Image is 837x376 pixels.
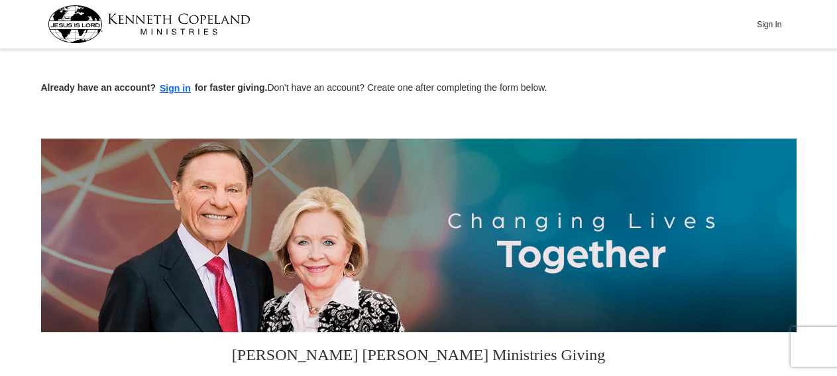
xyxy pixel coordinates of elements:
button: Sign In [750,14,789,34]
strong: Already have an account? for faster giving. [41,82,268,93]
img: kcm-header-logo.svg [48,5,251,43]
p: Don't have an account? Create one after completing the form below. [41,81,797,96]
button: Sign in [156,81,195,96]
